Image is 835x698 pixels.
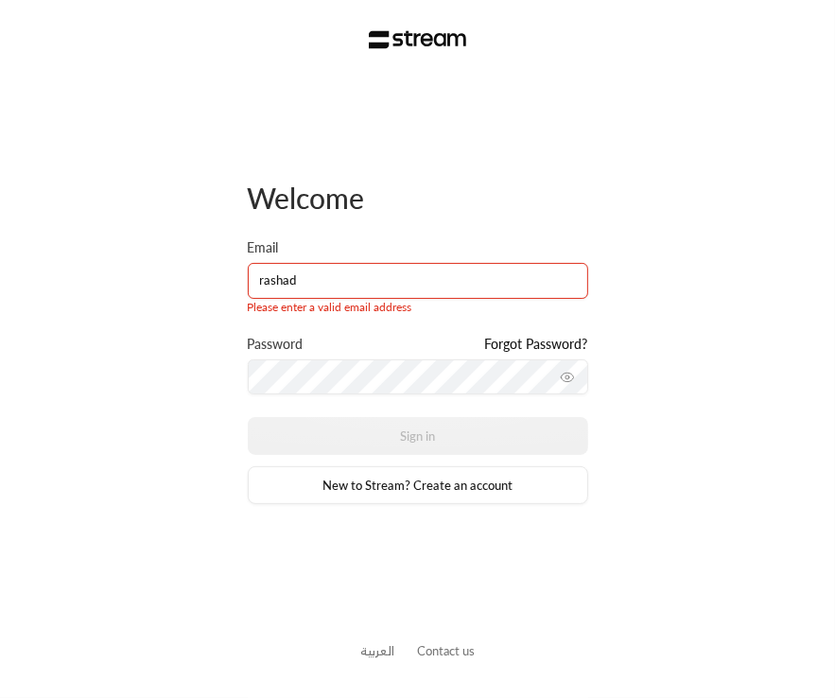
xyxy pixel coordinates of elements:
[417,643,475,658] a: Contact us
[248,181,365,215] span: Welcome
[248,238,279,257] label: Email
[552,362,583,393] button: toggle password visibility
[248,299,588,316] div: Please enter a valid email address
[248,335,304,354] label: Password
[360,635,394,668] a: العربية
[369,30,466,49] img: Stream Logo
[417,642,475,661] button: Contact us
[485,335,588,354] a: Forgot Password?
[248,466,588,504] a: New to Stream? Create an account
